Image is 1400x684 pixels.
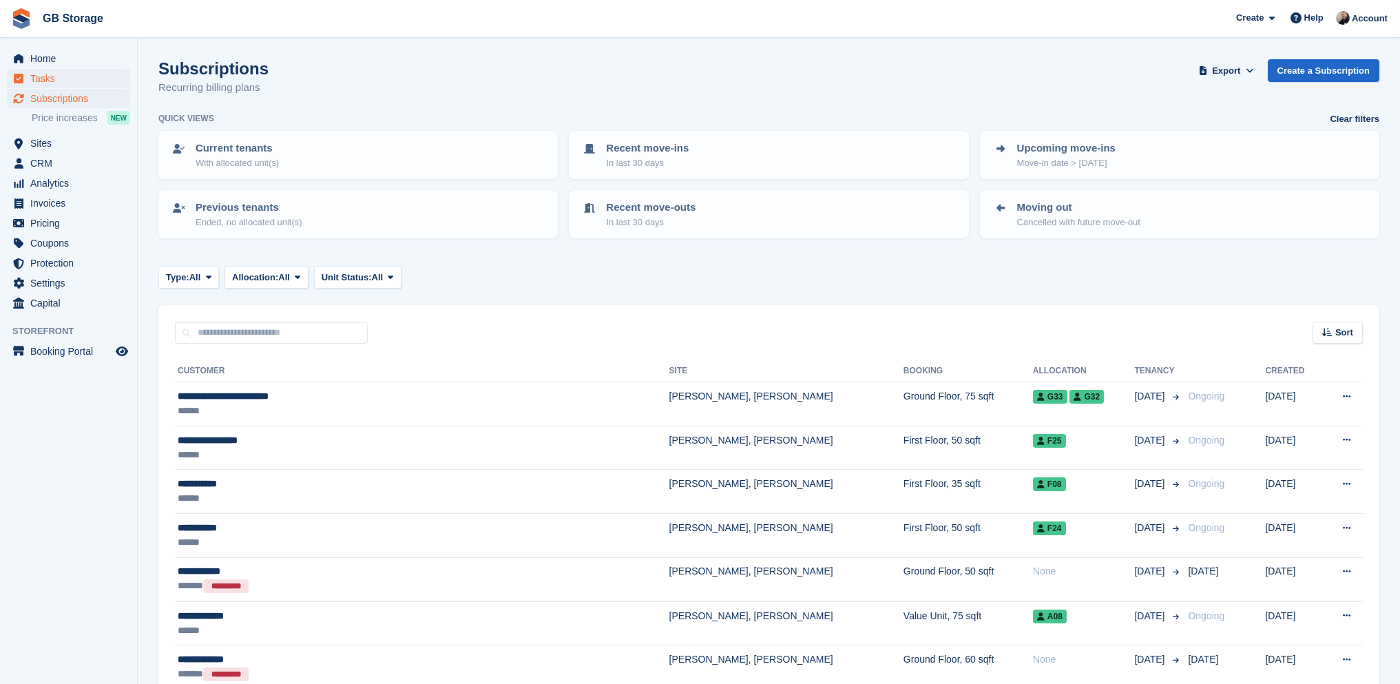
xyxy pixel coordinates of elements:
[7,293,130,313] a: menu
[1033,360,1135,382] th: Allocation
[30,214,113,233] span: Pricing
[322,271,372,284] span: Unit Status:
[1196,59,1257,82] button: Export
[1335,326,1353,340] span: Sort
[32,110,130,125] a: Price increases NEW
[606,216,696,229] p: In last 30 days
[7,69,130,88] a: menu
[669,382,903,426] td: [PERSON_NAME], [PERSON_NAME]
[196,156,279,170] p: With allocated unit(s)
[903,360,1033,382] th: Booking
[981,132,1378,178] a: Upcoming move-ins Move-in date > [DATE]
[1134,433,1167,448] span: [DATE]
[30,234,113,253] span: Coupons
[232,271,278,284] span: Allocation:
[1033,652,1135,667] div: None
[1134,389,1167,404] span: [DATE]
[314,266,401,289] button: Unit Status: All
[1336,11,1350,25] img: Karl Walker
[1352,12,1388,25] span: Account
[30,174,113,193] span: Analytics
[669,557,903,601] td: [PERSON_NAME], [PERSON_NAME]
[30,154,113,173] span: CRM
[7,154,130,173] a: menu
[1330,112,1379,126] a: Clear filters
[7,234,130,253] a: menu
[372,271,384,284] span: All
[1033,521,1066,535] span: F24
[1069,390,1104,404] span: G32
[669,601,903,645] td: [PERSON_NAME], [PERSON_NAME]
[158,112,214,125] h6: Quick views
[107,111,130,125] div: NEW
[1033,477,1066,491] span: F08
[1188,522,1224,533] span: Ongoing
[903,557,1033,601] td: Ground Floor, 50 sqft
[7,194,130,213] a: menu
[30,273,113,293] span: Settings
[160,191,556,237] a: Previous tenants Ended, no allocated unit(s)
[30,134,113,153] span: Sites
[224,266,309,289] button: Allocation: All
[175,360,669,382] th: Customer
[32,112,98,125] span: Price increases
[7,273,130,293] a: menu
[1134,521,1167,535] span: [DATE]
[1033,390,1067,404] span: G33
[669,470,903,514] td: [PERSON_NAME], [PERSON_NAME]
[1188,654,1218,665] span: [DATE]
[1236,11,1264,25] span: Create
[1188,478,1224,489] span: Ongoing
[1265,601,1321,645] td: [DATE]
[1017,156,1116,170] p: Move-in date > [DATE]
[1265,557,1321,601] td: [DATE]
[606,200,696,216] p: Recent move-outs
[1212,64,1240,78] span: Export
[278,271,290,284] span: All
[196,200,302,216] p: Previous tenants
[1265,470,1321,514] td: [DATE]
[1017,141,1116,156] p: Upcoming move-ins
[1265,426,1321,470] td: [DATE]
[166,271,189,284] span: Type:
[12,324,137,338] span: Storefront
[1188,610,1224,621] span: Ongoing
[669,426,903,470] td: [PERSON_NAME], [PERSON_NAME]
[114,343,130,360] a: Preview store
[903,513,1033,557] td: First Floor, 50 sqft
[1134,564,1167,579] span: [DATE]
[1134,652,1167,667] span: [DATE]
[1188,391,1224,402] span: Ongoing
[1017,216,1140,229] p: Cancelled with future move-out
[570,191,967,237] a: Recent move-outs In last 30 days
[1188,566,1218,577] span: [DATE]
[1304,11,1324,25] span: Help
[903,426,1033,470] td: First Floor, 50 sqft
[7,253,130,273] a: menu
[1268,59,1379,82] a: Create a Subscription
[1134,609,1167,623] span: [DATE]
[1188,435,1224,446] span: Ongoing
[903,470,1033,514] td: First Floor, 35 sqft
[189,271,201,284] span: All
[7,134,130,153] a: menu
[1265,513,1321,557] td: [DATE]
[7,49,130,68] a: menu
[158,266,219,289] button: Type: All
[30,253,113,273] span: Protection
[903,382,1033,426] td: Ground Floor, 75 sqft
[1265,360,1321,382] th: Created
[7,342,130,361] a: menu
[903,601,1033,645] td: Value Unit, 75 sqft
[196,141,279,156] p: Current tenants
[1134,477,1167,491] span: [DATE]
[11,8,32,29] img: stora-icon-8386f47178a22dfd0bd8f6a31ec36ba5ce8667c1dd55bd0f319d3a0aa187defe.svg
[196,216,302,229] p: Ended, no allocated unit(s)
[669,513,903,557] td: [PERSON_NAME], [PERSON_NAME]
[158,59,269,78] h1: Subscriptions
[158,80,269,96] p: Recurring billing plans
[1033,564,1135,579] div: None
[30,49,113,68] span: Home
[606,141,689,156] p: Recent move-ins
[1134,360,1182,382] th: Tenancy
